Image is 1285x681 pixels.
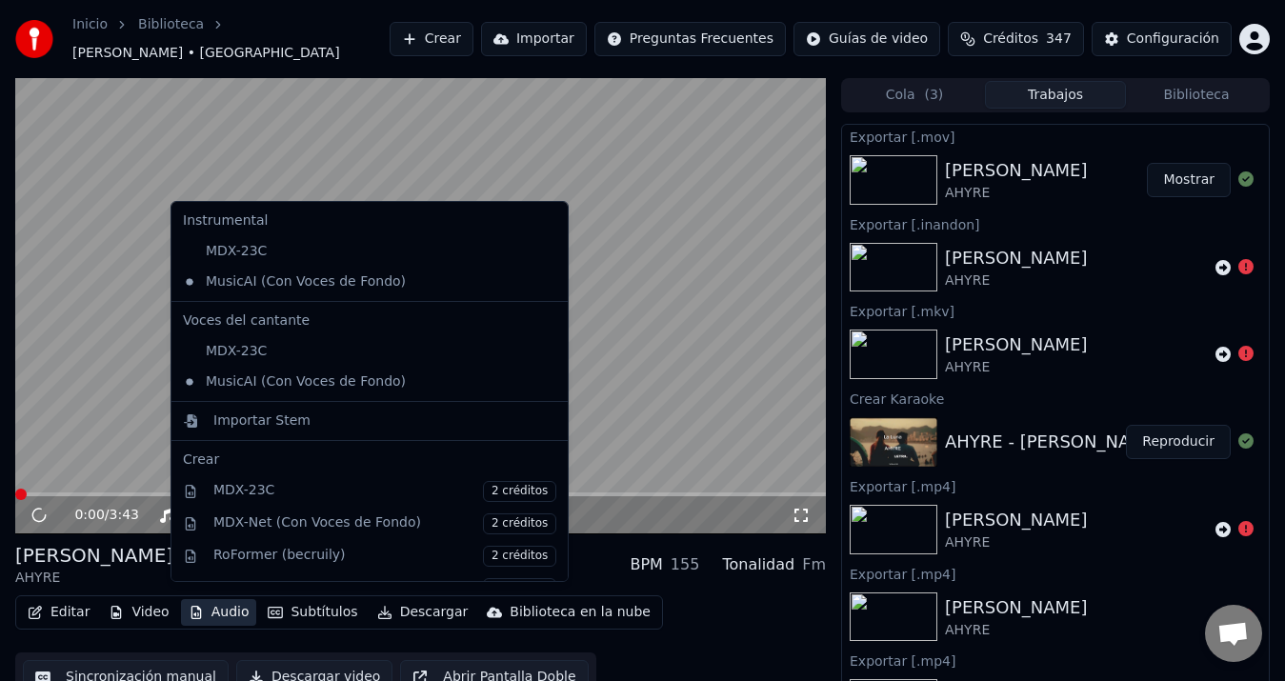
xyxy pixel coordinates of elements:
[945,245,1088,271] div: [PERSON_NAME]
[1046,30,1072,49] span: 347
[181,599,257,626] button: Audio
[483,546,556,567] span: 2 créditos
[1127,30,1219,49] div: Configuración
[175,306,564,336] div: Voces del cantante
[72,44,340,63] span: [PERSON_NAME] • [GEOGRAPHIC_DATA]
[20,599,97,626] button: Editar
[483,578,556,599] span: 2 créditos
[842,649,1269,671] div: Exportar [.mp4]
[983,30,1038,49] span: Créditos
[842,474,1269,497] div: Exportar [.mp4]
[842,125,1269,148] div: Exportar [.mov]
[844,81,985,109] button: Cola
[842,387,1269,410] div: Crear Karaoke
[945,429,1227,455] div: AHYRE - [PERSON_NAME]/ LETRA
[1126,425,1231,459] button: Reproducir
[945,271,1088,290] div: AHYRE
[213,578,556,599] div: RoFormer (instv7_gabox)
[175,206,564,236] div: Instrumental
[945,533,1088,552] div: AHYRE
[1205,605,1262,662] a: Chat abierto
[802,553,826,576] div: Fm
[213,513,556,534] div: MDX-Net (Con Voces de Fondo)
[15,569,173,588] div: AHYRE
[1147,163,1231,197] button: Mostrar
[110,506,139,525] span: 3:43
[945,594,1088,621] div: [PERSON_NAME]
[483,513,556,534] span: 2 créditos
[213,481,556,502] div: MDX-23C
[945,157,1088,184] div: [PERSON_NAME]
[175,267,535,297] div: MusicAI (Con Voces de Fondo)
[945,507,1088,533] div: [PERSON_NAME]
[370,599,476,626] button: Descargar
[842,562,1269,585] div: Exportar [.mp4]
[183,451,556,470] div: Crear
[175,336,535,367] div: MDX-23C
[945,331,1088,358] div: [PERSON_NAME]
[101,599,176,626] button: Video
[72,15,390,63] nav: breadcrumb
[390,22,473,56] button: Crear
[213,411,311,431] div: Importar Stem
[483,481,556,502] span: 2 créditos
[510,603,651,622] div: Biblioteca en la nube
[213,546,556,567] div: RoFormer (becruily)
[15,542,173,569] div: [PERSON_NAME]
[74,506,120,525] div: /
[72,15,108,34] a: Inicio
[945,358,1088,377] div: AHYRE
[924,86,943,105] span: ( 3 )
[15,20,53,58] img: youka
[1092,22,1232,56] button: Configuración
[260,599,365,626] button: Subtítulos
[594,22,786,56] button: Preguntas Frecuentes
[945,184,1088,203] div: AHYRE
[1126,81,1267,109] button: Biblioteca
[175,236,535,267] div: MDX-23C
[842,299,1269,322] div: Exportar [.mkv]
[481,22,587,56] button: Importar
[985,81,1126,109] button: Trabajos
[722,553,794,576] div: Tonalidad
[175,367,535,397] div: MusicAI (Con Voces de Fondo)
[948,22,1084,56] button: Créditos347
[138,15,204,34] a: Biblioteca
[74,506,104,525] span: 0:00
[945,621,1088,640] div: AHYRE
[671,553,700,576] div: 155
[842,212,1269,235] div: Exportar [.inandon]
[793,22,940,56] button: Guías de video
[630,553,662,576] div: BPM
